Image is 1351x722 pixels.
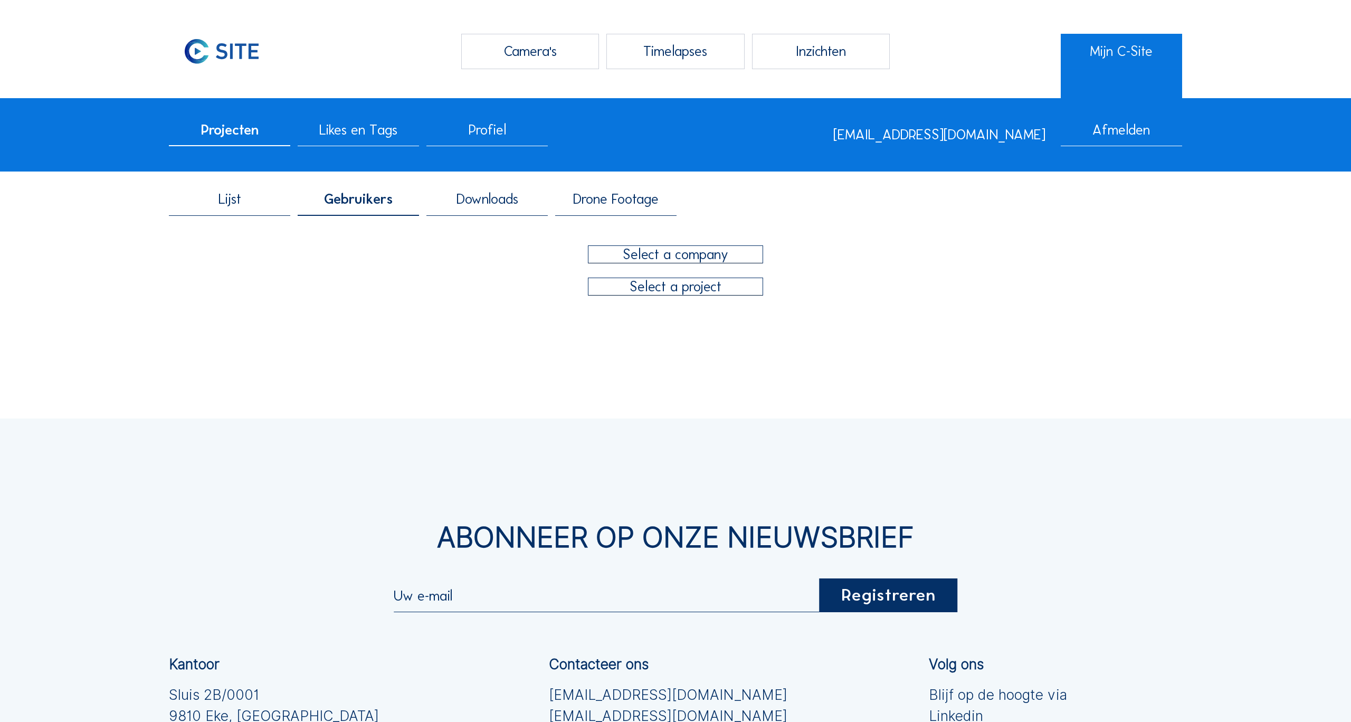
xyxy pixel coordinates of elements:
[820,578,957,612] div: Registreren
[319,123,397,137] span: Likes en Tags
[549,684,787,705] a: [EMAIL_ADDRESS][DOMAIN_NAME]
[573,192,659,206] span: Drone Footage
[1061,123,1182,146] div: Afmelden
[394,587,819,604] input: Uw e-mail
[169,34,290,69] a: C-SITE Logo
[456,192,518,206] span: Downloads
[752,34,890,69] div: Inzichten
[606,34,744,69] div: Timelapses
[549,657,649,671] div: Contacteer ons
[324,192,393,206] span: Gebruikers
[169,34,275,69] img: C-SITE Logo
[833,128,1045,142] div: [EMAIL_ADDRESS][DOMAIN_NAME]
[218,192,241,206] span: Lijst
[461,34,599,69] div: Camera's
[201,123,259,137] span: Projecten
[469,123,506,137] span: Profiel
[169,524,1182,552] div: Abonneer op onze nieuwsbrief
[169,657,220,671] div: Kantoor
[929,657,984,671] div: Volg ons
[1061,34,1182,69] a: Mijn C-Site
